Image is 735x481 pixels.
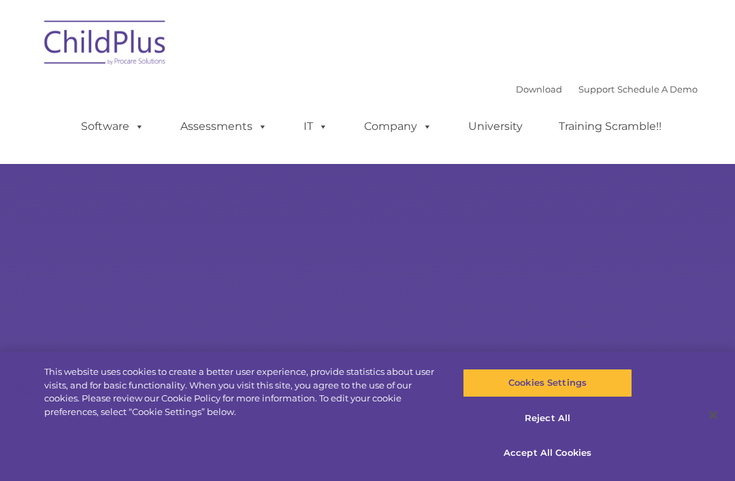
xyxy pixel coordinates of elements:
a: Company [350,113,446,140]
a: Assessments [167,113,281,140]
a: IT [290,113,342,140]
a: Training Scramble!! [545,113,675,140]
button: Reject All [463,404,632,433]
button: Cookies Settings [463,369,632,397]
a: Schedule A Demo [617,84,698,95]
button: Accept All Cookies [463,439,632,467]
a: Download [516,84,562,95]
img: ChildPlus by Procare Solutions [37,11,174,79]
a: Support [578,84,615,95]
div: This website uses cookies to create a better user experience, provide statistics about user visit... [44,365,441,418]
button: Close [698,400,728,430]
font: | [516,84,698,95]
a: Software [67,113,158,140]
a: University [455,113,536,140]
